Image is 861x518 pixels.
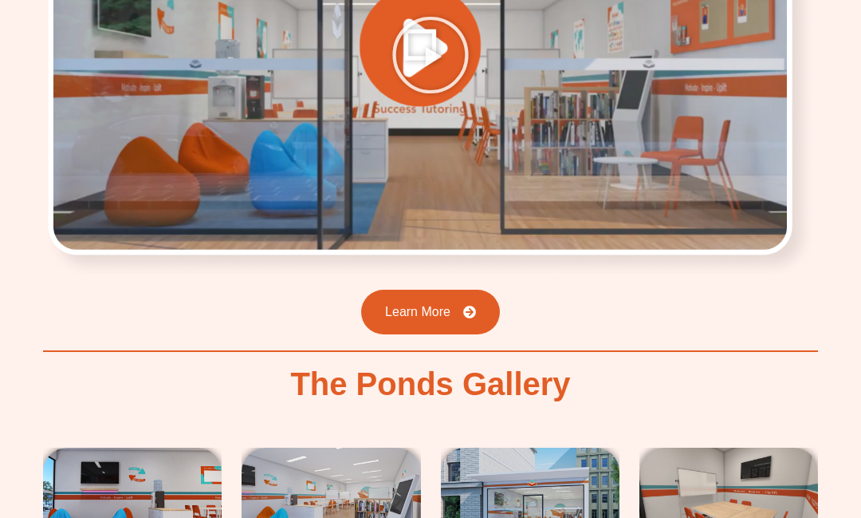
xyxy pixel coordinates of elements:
h2: The Ponds Gallery [290,368,570,400]
span: Learn More [385,306,450,318]
a: Learn More [361,290,500,334]
div: Play Video [391,15,470,95]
